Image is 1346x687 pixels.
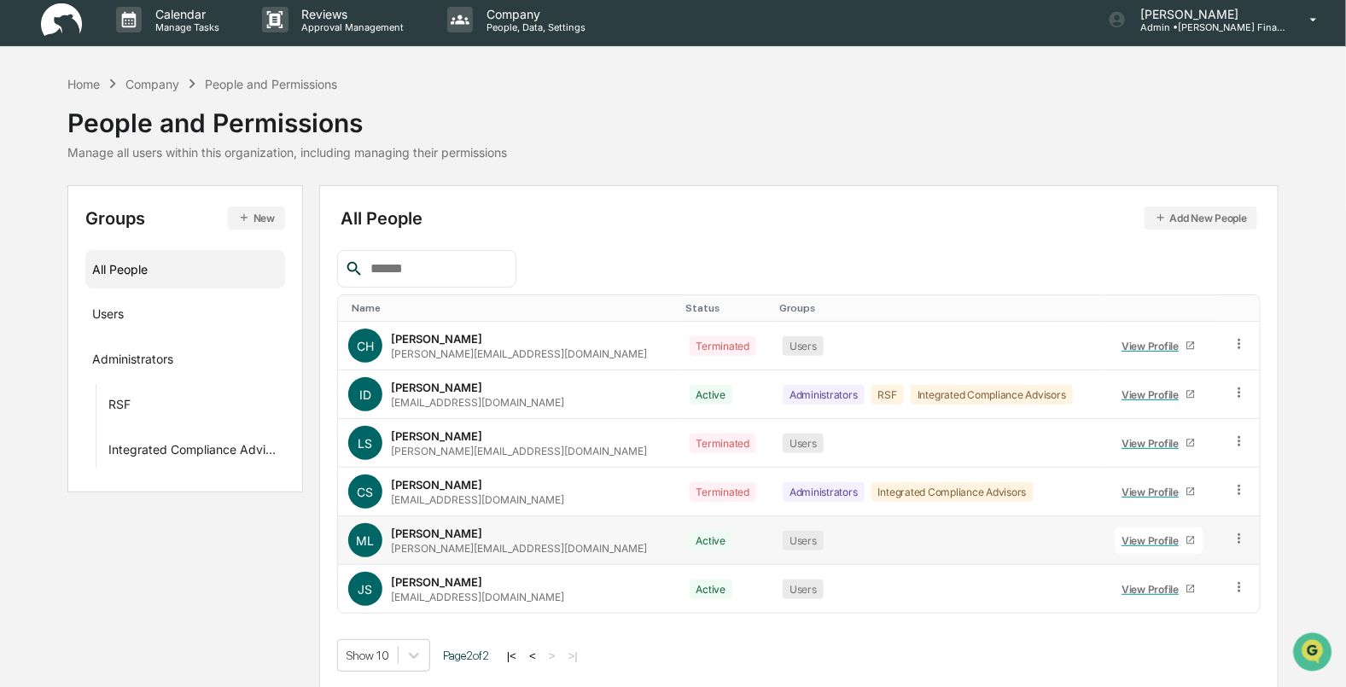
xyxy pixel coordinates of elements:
[290,136,311,156] button: Start new chat
[563,649,583,663] button: >|
[141,215,212,232] span: Attestations
[1115,479,1203,505] a: View Profile
[783,531,824,550] div: Users
[391,445,647,457] div: [PERSON_NAME][EMAIL_ADDRESS][DOMAIN_NAME]
[358,436,372,451] span: LS
[142,21,228,33] p: Manage Tasks
[117,208,219,239] a: 🗄️Attestations
[443,649,489,662] span: Page 2 of 2
[58,148,216,161] div: We're available if you need us!
[92,255,278,283] div: All People
[544,649,561,663] button: >
[1235,302,1254,314] div: Toggle SortBy
[357,485,373,499] span: CS
[288,21,413,33] p: Approval Management
[1122,340,1186,352] div: View Profile
[690,385,733,405] div: Active
[170,289,207,302] span: Pylon
[1115,333,1203,359] a: View Profile
[67,94,507,138] div: People and Permissions
[391,332,482,346] div: [PERSON_NAME]
[1122,583,1186,596] div: View Profile
[41,3,82,37] img: logo
[391,591,564,603] div: [EMAIL_ADDRESS][DOMAIN_NAME]
[473,21,594,33] p: People, Data, Settings
[1122,486,1186,498] div: View Profile
[341,207,1257,230] div: All People
[391,527,482,540] div: [PERSON_NAME]
[783,482,865,502] div: Administrators
[10,241,114,271] a: 🔎Data Lookup
[391,542,647,555] div: [PERSON_NAME][EMAIL_ADDRESS][DOMAIN_NAME]
[108,442,278,463] div: Integrated Compliance Advisors
[391,381,482,394] div: [PERSON_NAME]
[92,306,124,327] div: Users
[1115,430,1203,457] a: View Profile
[357,339,374,353] span: CH
[17,36,311,63] p: How can we help?
[783,385,865,405] div: Administrators
[17,217,31,230] div: 🖐️
[10,208,117,239] a: 🖐️Preclearance
[391,493,564,506] div: [EMAIL_ADDRESS][DOMAIN_NAME]
[686,302,766,314] div: Toggle SortBy
[1127,7,1285,21] p: [PERSON_NAME]
[391,478,482,492] div: [PERSON_NAME]
[1127,21,1285,33] p: Admin • [PERSON_NAME] Financial
[783,579,824,599] div: Users
[1122,388,1186,401] div: View Profile
[124,217,137,230] div: 🗄️
[1122,534,1186,547] div: View Profile
[34,247,108,265] span: Data Lookup
[524,649,541,663] button: <
[120,288,207,302] a: Powered byPylon
[391,347,647,360] div: [PERSON_NAME][EMAIL_ADDRESS][DOMAIN_NAME]
[690,579,733,599] div: Active
[1115,381,1203,408] a: View Profile
[17,131,48,161] img: 1746055101610-c473b297-6a78-478c-a979-82029cc54cd1
[690,434,757,453] div: Terminated
[871,482,1034,502] div: Integrated Compliance Advisors
[1111,302,1215,314] div: Toggle SortBy
[17,249,31,263] div: 🔎
[67,145,507,160] div: Manage all users within this organization, including managing their permissions
[391,396,564,409] div: [EMAIL_ADDRESS][DOMAIN_NAME]
[108,397,131,417] div: RSF
[1115,527,1203,554] a: View Profile
[1291,631,1337,677] iframe: Open customer support
[67,77,100,91] div: Home
[356,533,374,548] span: ML
[125,77,179,91] div: Company
[391,575,482,589] div: [PERSON_NAME]
[871,385,904,405] div: RSF
[783,336,824,356] div: Users
[473,7,594,21] p: Company
[288,7,413,21] p: Reviews
[690,531,733,550] div: Active
[779,302,1098,314] div: Toggle SortBy
[911,385,1073,405] div: Integrated Compliance Advisors
[358,582,372,597] span: JS
[690,482,757,502] div: Terminated
[1145,207,1258,230] button: Add New People
[58,131,280,148] div: Start new chat
[85,207,285,230] div: Groups
[1115,576,1203,603] a: View Profile
[391,429,482,443] div: [PERSON_NAME]
[92,352,173,372] div: Administrators
[228,207,285,230] button: New
[34,215,110,232] span: Preclearance
[352,302,673,314] div: Toggle SortBy
[359,387,371,402] span: ID
[502,649,522,663] button: |<
[142,7,228,21] p: Calendar
[783,434,824,453] div: Users
[1122,437,1186,450] div: View Profile
[205,77,337,91] div: People and Permissions
[690,336,757,356] div: Terminated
